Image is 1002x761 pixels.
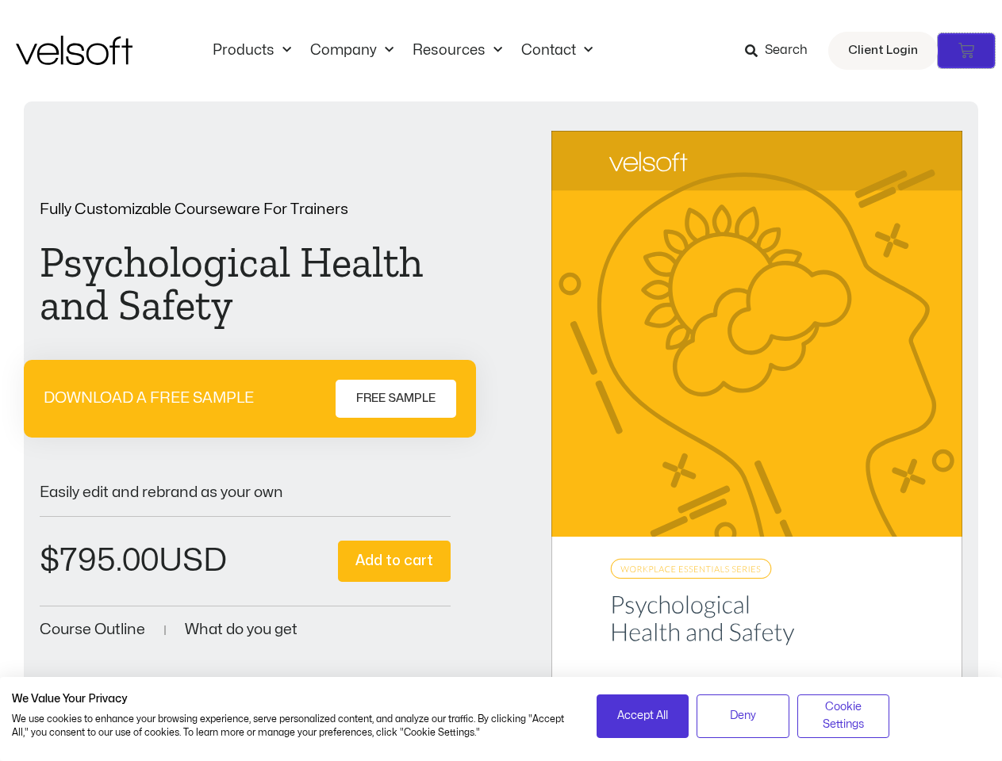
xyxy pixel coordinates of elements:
a: ProductsMenu Toggle [203,42,301,59]
button: Accept all cookies [597,694,689,738]
h2: We Value Your Privacy [12,692,573,706]
span: Search [765,40,808,61]
span: Client Login [848,40,918,61]
h1: Psychological Health and Safety [40,241,451,327]
p: We use cookies to enhance your browsing experience, serve personalized content, and analyze our t... [12,713,573,740]
nav: Menu [203,42,602,59]
a: Course Outline [40,622,145,637]
a: FREE SAMPLE [336,380,456,418]
p: Fully Customizable Courseware For Trainers [40,202,451,217]
a: Client Login [828,32,938,70]
p: Easily edit and rebrand as your own [40,485,451,500]
bdi: 795.00 [40,545,159,576]
img: Second Product Image [551,131,962,713]
a: CompanyMenu Toggle [301,42,403,59]
span: Cookie Settings [808,698,880,734]
span: Deny [730,707,756,725]
span: $ [40,545,60,576]
p: DOWNLOAD A FREE SAMPLE [44,391,254,406]
a: ContactMenu Toggle [512,42,602,59]
span: Accept All [617,707,668,725]
a: What do you get [185,622,298,637]
a: ResourcesMenu Toggle [403,42,512,59]
button: Deny all cookies [697,694,789,738]
button: Adjust cookie preferences [797,694,890,738]
a: Search [745,37,819,64]
span: FREE SAMPLE [356,389,436,408]
img: Velsoft Training Materials [16,36,132,65]
button: Add to cart [338,541,451,583]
